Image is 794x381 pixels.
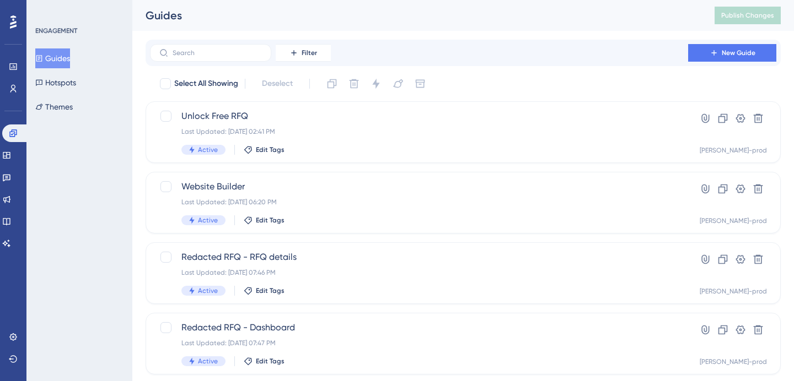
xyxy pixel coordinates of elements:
[721,11,774,20] span: Publish Changes
[181,180,657,193] span: Website Builder
[715,7,781,24] button: Publish Changes
[198,286,218,295] span: Active
[35,48,70,68] button: Guides
[256,357,285,366] span: Edit Tags
[302,48,317,57] span: Filter
[700,216,767,225] div: [PERSON_NAME]-prod
[181,127,657,136] div: Last Updated: [DATE] 02:41 PM
[198,145,218,154] span: Active
[252,74,303,94] button: Deselect
[722,48,755,57] span: New Guide
[244,357,285,366] button: Edit Tags
[181,198,657,206] div: Last Updated: [DATE] 06:20 PM
[256,286,285,295] span: Edit Tags
[256,216,285,225] span: Edit Tags
[181,339,657,347] div: Last Updated: [DATE] 07:47 PM
[181,268,657,277] div: Last Updated: [DATE] 07:46 PM
[262,77,293,90] span: Deselect
[35,73,76,92] button: Hotspots
[244,145,285,154] button: Edit Tags
[276,44,331,62] button: Filter
[174,77,238,90] span: Select All Showing
[35,26,77,35] div: ENGAGEMENT
[700,146,767,155] div: [PERSON_NAME]-prod
[146,8,687,23] div: Guides
[181,321,657,334] span: Redacted RFQ - Dashboard
[244,216,285,225] button: Edit Tags
[35,97,73,117] button: Themes
[688,44,776,62] button: New Guide
[181,251,657,264] span: Redacted RFQ - RFQ details
[198,357,218,366] span: Active
[181,110,657,123] span: Unlock Free RFQ
[700,287,767,296] div: [PERSON_NAME]-prod
[256,145,285,154] span: Edit Tags
[700,357,767,366] div: [PERSON_NAME]-prod
[173,49,262,57] input: Search
[244,286,285,295] button: Edit Tags
[198,216,218,225] span: Active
